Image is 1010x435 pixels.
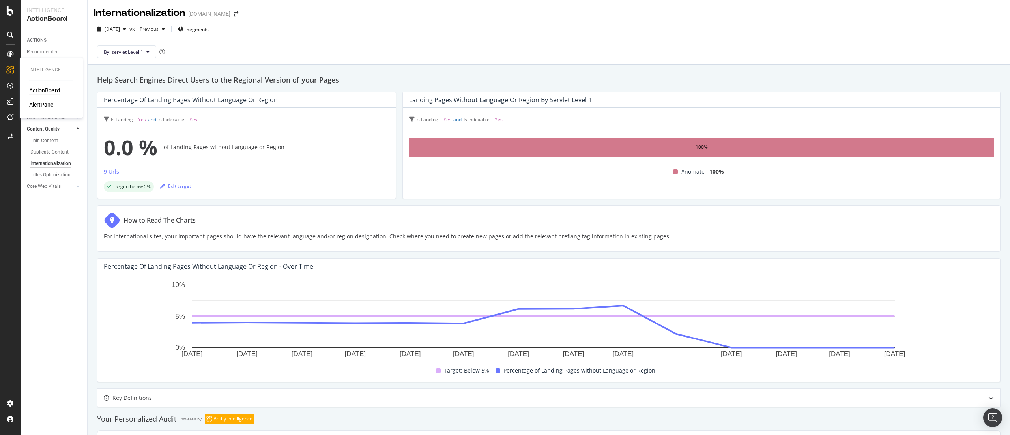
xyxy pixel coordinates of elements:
text: [DATE] [181,350,203,358]
div: Percentage of Landing Pages without Language or Region [104,96,278,104]
a: ActionBoard [29,86,60,94]
button: Previous [137,23,168,36]
h2: Help Search Engines Direct Users to the Regional Version of your Pages [97,74,1001,85]
div: Internationalization [30,159,71,168]
span: = [185,116,188,123]
span: Is Landing [111,116,133,123]
text: [DATE] [884,350,905,358]
text: [DATE] [453,350,474,358]
text: 5% [175,313,185,320]
text: [DATE] [563,350,584,358]
span: Previous [137,26,159,32]
div: of Landing Pages without Language or Region [104,131,389,163]
span: Yes [443,116,451,123]
span: Yes [138,116,146,123]
p: For international sites, your important pages should have the relevant language and/or region des... [104,232,671,241]
text: [DATE] [400,350,421,358]
div: Core Web Vitals [27,182,61,191]
span: Target: below 5% [113,184,151,189]
button: Edit target [160,180,191,192]
span: = [491,116,494,123]
div: Internationalization [94,6,185,20]
span: Segments [187,26,209,33]
div: 100% [696,142,708,152]
text: [DATE] [345,350,366,358]
div: ACTIONS [27,36,47,45]
span: Is Indexable [464,116,490,123]
span: Percentage of Landing Pages without Language or Region [503,366,655,375]
span: and [453,116,462,123]
div: Duplicate Content [30,148,69,156]
a: AlertPanel [29,101,54,109]
span: 2025 Aug. 1st [105,26,120,32]
span: = [440,116,442,123]
div: Titles Optimization [30,171,71,179]
div: Intelligence [29,67,73,73]
span: Is Indexable [158,116,184,123]
a: Duplicate Content [30,148,82,156]
div: Percentage of Landing Pages without Language or Region - Over Time [104,262,313,270]
button: 9 Urls [104,167,119,180]
div: Intelligence [27,6,81,14]
div: Your Personalized Audit [97,414,176,424]
div: arrow-right-arrow-left [234,11,238,17]
span: #nomatch [681,167,708,176]
span: Is Landing [416,116,438,123]
text: [DATE] [776,350,797,358]
text: [DATE] [292,350,313,358]
span: 0.0 % [104,131,157,163]
svg: A chart. [104,281,982,360]
text: [DATE] [508,350,529,358]
a: ACTIONS [27,36,82,45]
span: By: servlet Level 1 [104,49,143,55]
div: Open Intercom Messenger [983,408,1002,427]
text: 10% [172,281,185,289]
div: Recommended Actions [27,48,74,64]
span: = [134,116,137,123]
div: Content Quality [27,125,60,133]
span: Yes [189,116,197,123]
text: [DATE] [829,350,850,358]
text: [DATE] [721,350,742,358]
a: Internationalization [30,159,82,168]
span: Target: Below 5% [444,366,489,375]
div: Thin Content [30,137,58,145]
span: 100% [709,167,724,176]
div: Botify Intelligence [213,415,252,422]
div: Landing Pages without Language or Region by servlet Level 1 [409,96,592,104]
a: Core Web Vitals [27,182,74,191]
div: success label [104,181,154,192]
a: Content Quality [27,125,74,133]
button: By: servlet Level 1 [97,45,156,58]
div: ActionBoard [27,14,81,23]
span: vs [129,25,137,33]
a: Recommended Actions [27,48,82,64]
span: and [148,116,156,123]
text: [DATE] [613,350,634,358]
a: Titles Optimization [30,171,82,179]
button: [DATE] [94,23,129,36]
div: [DOMAIN_NAME] [188,10,230,18]
div: How to Read The Charts [123,216,196,225]
div: 9 Urls [104,168,119,176]
span: Yes [495,116,503,123]
text: [DATE] [236,350,258,358]
div: Edit target [160,183,191,189]
button: Segments [175,23,212,36]
text: 0% [175,344,185,352]
div: Powered by [180,414,202,424]
div: Key Definitions [112,393,152,403]
a: Thin Content [30,137,82,145]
